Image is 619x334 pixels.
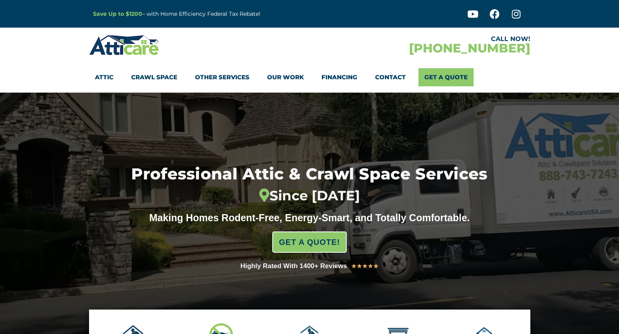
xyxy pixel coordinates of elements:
[95,166,524,204] h1: Professional Attic & Crawl Space Services
[95,68,524,86] nav: Menu
[95,188,524,204] div: Since [DATE]
[267,68,304,86] a: Our Work
[351,261,357,271] i: ★
[93,10,142,17] a: Save Up to $1200
[134,212,485,224] div: Making Homes Rodent-Free, Energy-Smart, and Totally Comfortable.
[279,234,340,250] span: GET A QUOTE!
[240,261,347,272] div: Highly Rated With 1400+ Reviews
[272,231,347,253] a: GET A QUOTE!
[368,261,373,271] i: ★
[373,261,379,271] i: ★
[93,9,348,19] p: – with Home Efficiency Federal Tax Rebate!
[357,261,362,271] i: ★
[418,68,474,86] a: Get A Quote
[322,68,357,86] a: Financing
[375,68,406,86] a: Contact
[131,68,177,86] a: Crawl Space
[95,68,113,86] a: Attic
[195,68,249,86] a: Other Services
[362,261,368,271] i: ★
[351,261,379,271] div: 5/5
[310,36,530,42] div: CALL NOW!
